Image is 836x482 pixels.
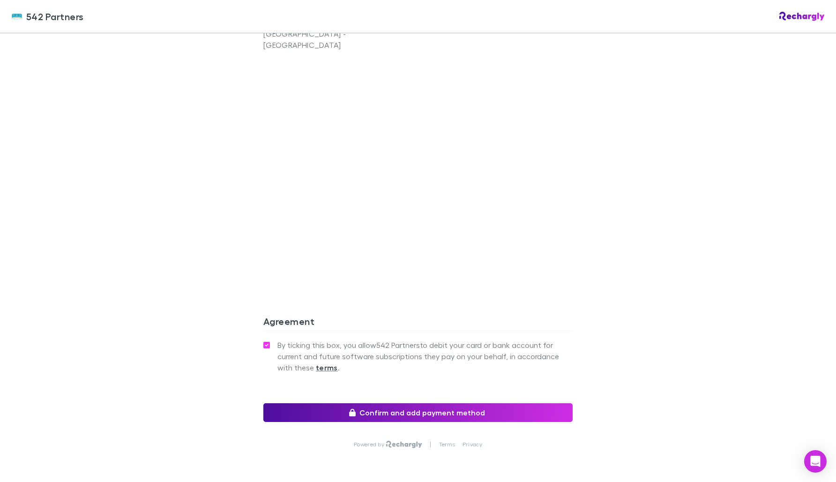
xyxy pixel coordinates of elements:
[354,441,386,448] p: Powered by
[804,450,827,473] div: Open Intercom Messenger
[430,441,431,448] p: |
[779,12,825,21] img: Rechargly Logo
[26,9,84,23] span: 542 Partners
[439,441,455,448] a: Terms
[261,56,575,272] iframe: Secure address input frame
[263,28,418,51] p: [GEOGRAPHIC_DATA] - [GEOGRAPHIC_DATA]
[263,316,573,331] h3: Agreement
[386,441,422,448] img: Rechargly Logo
[263,403,573,422] button: Confirm and add payment method
[11,11,22,22] img: 542 Partners's Logo
[316,363,338,372] strong: terms
[463,441,482,448] a: Privacy
[277,339,573,373] span: By ticking this box, you allow 542 Partners to debit your card or bank account for current and fu...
